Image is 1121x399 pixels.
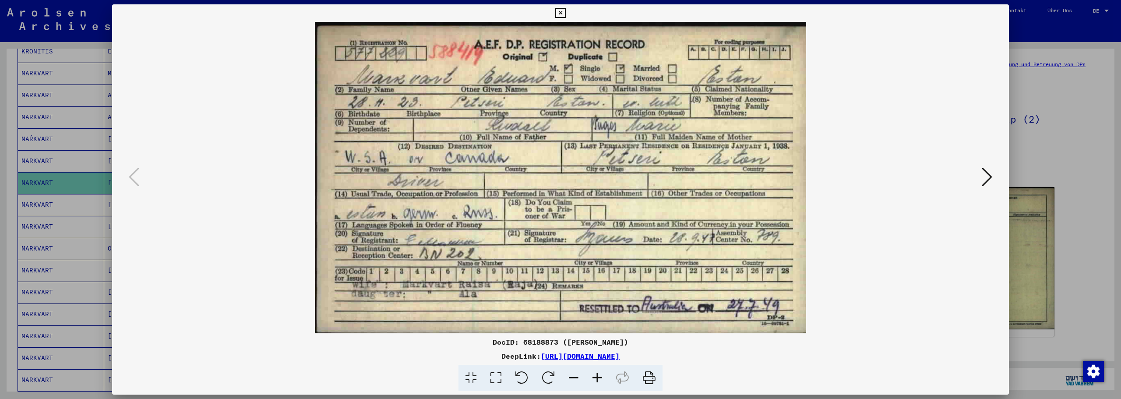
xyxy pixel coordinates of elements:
a: [URL][DOMAIN_NAME] [541,352,620,360]
div: DeepLink: [112,351,1009,361]
div: DocID: 68188873 ([PERSON_NAME]) [112,337,1009,347]
img: 001.jpg [142,22,979,333]
img: Zustimmung ändern [1083,361,1104,382]
div: Zustimmung ändern [1082,360,1103,381]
